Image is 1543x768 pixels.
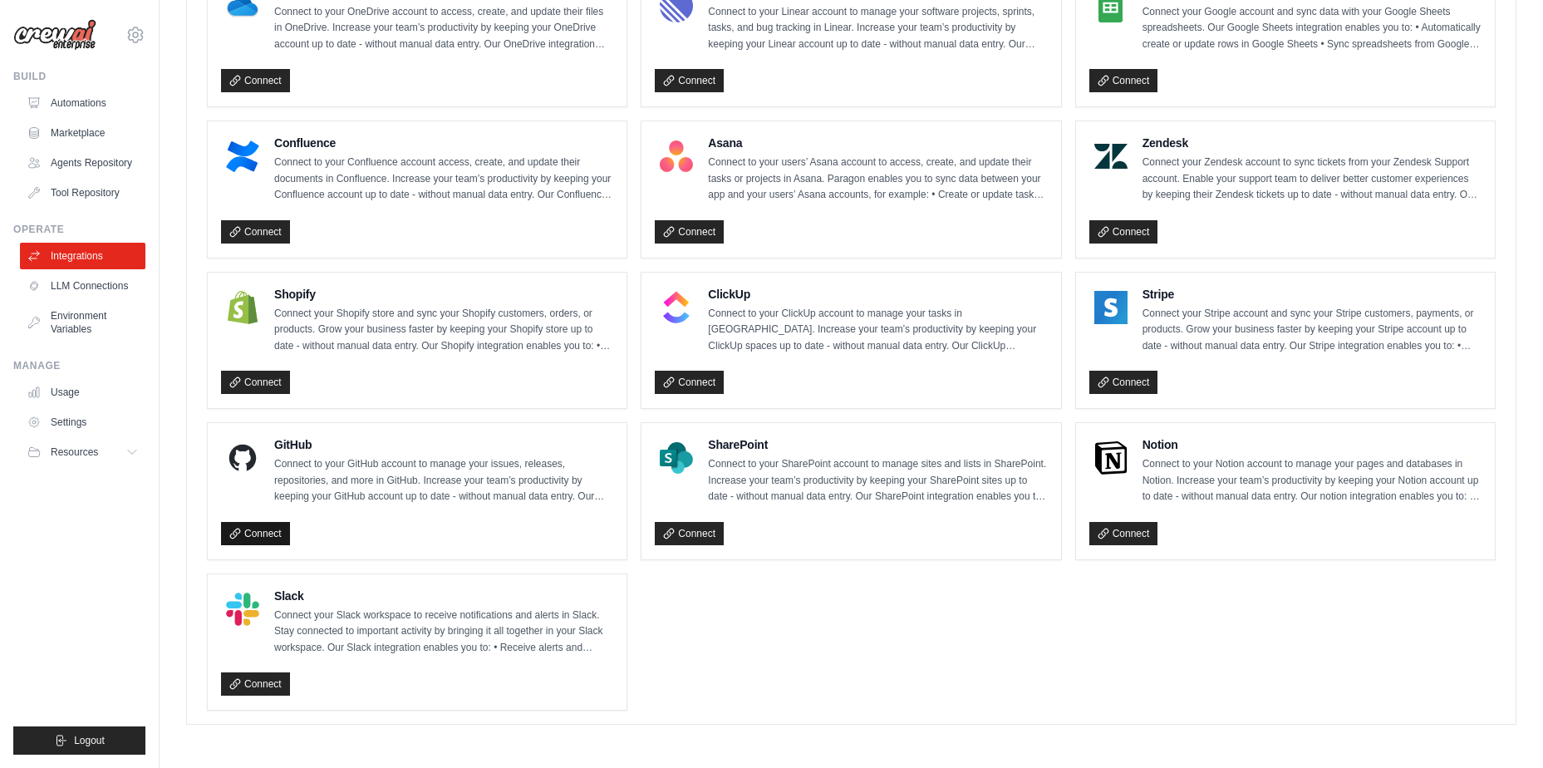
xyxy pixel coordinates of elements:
[655,522,724,545] a: Connect
[708,456,1047,505] p: Connect to your SharePoint account to manage sites and lists in SharePoint. Increase your team’s ...
[20,90,145,116] a: Automations
[226,441,259,475] img: GitHub Logo
[20,180,145,206] a: Tool Repository
[13,70,145,83] div: Build
[221,522,290,545] a: Connect
[1089,220,1158,244] a: Connect
[226,593,259,626] img: Slack Logo
[655,69,724,92] a: Connect
[660,140,693,173] img: Asana Logo
[13,19,96,51] img: Logo
[708,436,1047,453] h4: SharePoint
[1143,306,1482,355] p: Connect your Stripe account and sync your Stripe customers, payments, or products. Grow your busi...
[20,303,145,342] a: Environment Variables
[20,379,145,406] a: Usage
[20,439,145,465] button: Resources
[1089,371,1158,394] a: Connect
[274,135,613,151] h4: Confluence
[13,726,145,755] button: Logout
[274,306,613,355] p: Connect your Shopify store and sync your Shopify customers, orders, or products. Grow your busine...
[221,672,290,696] a: Connect
[274,608,613,657] p: Connect your Slack workspace to receive notifications and alerts in Slack. Stay connected to impo...
[20,120,145,146] a: Marketplace
[274,436,613,453] h4: GitHub
[74,734,105,747] span: Logout
[221,220,290,244] a: Connect
[655,371,724,394] a: Connect
[1143,456,1482,505] p: Connect to your Notion account to manage your pages and databases in Notion. Increase your team’s...
[1143,135,1482,151] h4: Zendesk
[20,409,145,436] a: Settings
[1094,441,1128,475] img: Notion Logo
[1089,69,1158,92] a: Connect
[655,220,724,244] a: Connect
[660,291,693,324] img: ClickUp Logo
[1094,140,1128,173] img: Zendesk Logo
[226,140,259,173] img: Confluence Logo
[708,135,1047,151] h4: Asana
[708,286,1047,303] h4: ClickUp
[20,150,145,176] a: Agents Repository
[20,243,145,269] a: Integrations
[20,273,145,299] a: LLM Connections
[226,291,259,324] img: Shopify Logo
[1143,286,1482,303] h4: Stripe
[708,306,1047,355] p: Connect to your ClickUp account to manage your tasks in [GEOGRAPHIC_DATA]. Increase your team’s p...
[1143,436,1482,453] h4: Notion
[51,446,98,459] span: Resources
[274,4,613,53] p: Connect to your OneDrive account to access, create, and update their files in OneDrive. Increase ...
[274,155,613,204] p: Connect to your Confluence account access, create, and update their documents in Confluence. Incr...
[13,223,145,236] div: Operate
[221,69,290,92] a: Connect
[274,456,613,505] p: Connect to your GitHub account to manage your issues, releases, repositories, and more in GitHub....
[708,155,1047,204] p: Connect to your users’ Asana account to access, create, and update their tasks or projects in Asa...
[1143,155,1482,204] p: Connect your Zendesk account to sync tickets from your Zendesk Support account. Enable your suppo...
[660,441,693,475] img: SharePoint Logo
[1143,4,1482,53] p: Connect your Google account and sync data with your Google Sheets spreadsheets. Our Google Sheets...
[1094,291,1128,324] img: Stripe Logo
[221,371,290,394] a: Connect
[274,588,613,604] h4: Slack
[13,359,145,372] div: Manage
[708,4,1047,53] p: Connect to your Linear account to manage your software projects, sprints, tasks, and bug tracking...
[1089,522,1158,545] a: Connect
[274,286,613,303] h4: Shopify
